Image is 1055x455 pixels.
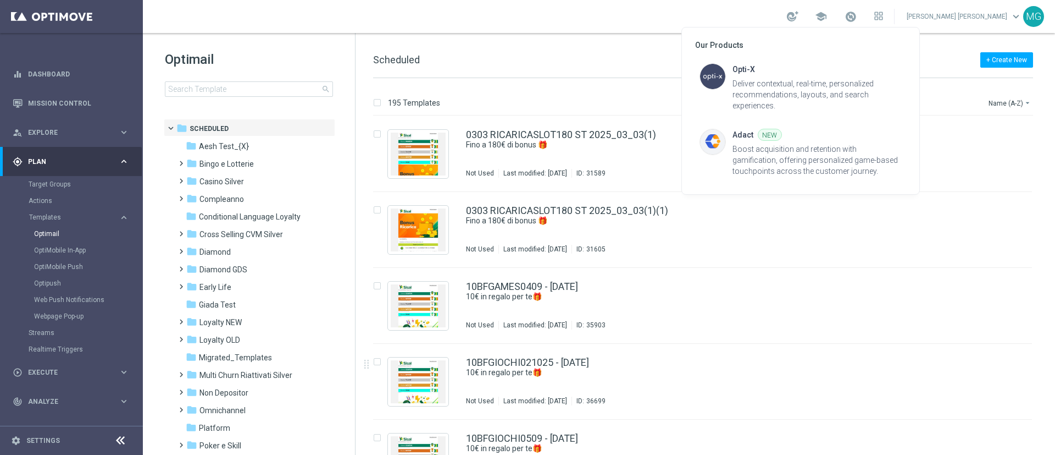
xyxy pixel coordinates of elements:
[732,78,901,111] div: Deliver contextual, real-time, personalized recommendations, layouts, and search experiences.
[758,129,782,141] div: NEW
[695,41,906,50] div: Our Products
[732,63,755,76] div: Opti-X
[732,144,901,177] div: Boost acquisition and retention with gamification, offering personalized game-based touchpoints a...
[732,129,753,141] div: Adact
[695,124,905,181] button: optimove-iconAdactNEWBoost acquisition and retention with gamification, offering personalized gam...
[699,129,726,155] img: optimove-icon
[699,63,726,90] img: optimove-icon
[695,59,905,116] button: optimove-iconOpti-XDeliver contextual, real-time, personalized recommendations, layouts, and sear...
